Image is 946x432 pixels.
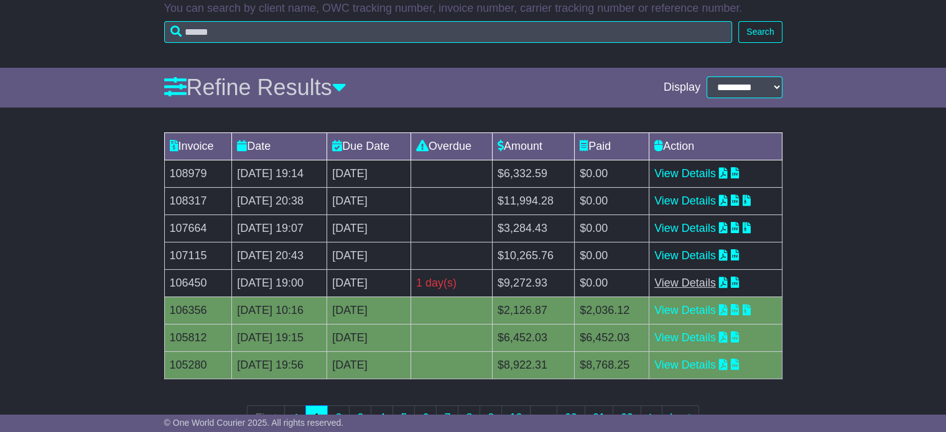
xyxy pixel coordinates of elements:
a: 10 [501,405,530,431]
td: Overdue [410,132,492,160]
a: 9 [480,405,502,431]
td: 106450 [164,269,232,296]
td: [DATE] [327,351,411,379]
td: [DATE] 19:14 [232,160,327,187]
a: Refine Results [164,75,346,100]
td: [DATE] [327,187,411,214]
td: $2,126.87 [492,296,574,324]
td: $0.00 [575,187,649,214]
td: 108979 [164,160,232,187]
a: 2 [327,405,350,431]
td: 107115 [164,242,232,269]
a: Last [662,405,699,431]
a: 8 [458,405,480,431]
td: 106356 [164,296,232,324]
td: [DATE] 10:16 [232,296,327,324]
td: [DATE] [327,296,411,324]
td: $6,452.03 [575,324,649,351]
a: View Details [654,195,716,207]
td: $0.00 [575,214,649,242]
td: [DATE] 19:07 [232,214,327,242]
a: 3 [349,405,371,431]
td: $9,272.93 [492,269,574,296]
td: [DATE] [327,269,411,296]
a: View Details [654,304,716,316]
td: $11,994.28 [492,187,574,214]
td: $8,922.31 [492,351,574,379]
td: Date [232,132,327,160]
span: © One World Courier 2025. All rights reserved. [164,418,344,428]
p: You can search by client name, OWC tracking number, invoice number, carrier tracking number or re... [164,2,782,16]
td: [DATE] 19:56 [232,351,327,379]
a: 61 [585,405,613,431]
td: [DATE] 20:43 [232,242,327,269]
td: $10,265.76 [492,242,574,269]
td: $8,768.25 [575,351,649,379]
td: [DATE] [327,242,411,269]
a: 6 [414,405,437,431]
td: [DATE] 19:00 [232,269,327,296]
a: View Details [654,277,716,289]
td: Action [649,132,782,160]
td: $3,284.43 [492,214,574,242]
a: 60 [557,405,585,431]
td: [DATE] [327,324,411,351]
td: 107664 [164,214,232,242]
td: $0.00 [575,269,649,296]
td: 105280 [164,351,232,379]
a: 5 [392,405,415,431]
td: 105812 [164,324,232,351]
a: 7 [436,405,458,431]
td: $0.00 [575,242,649,269]
td: Paid [575,132,649,160]
td: [DATE] [327,214,411,242]
a: 4 [371,405,393,431]
td: $6,452.03 [492,324,574,351]
a: View Details [654,359,716,371]
td: Amount [492,132,574,160]
a: View Details [654,249,716,262]
span: Display [664,81,700,94]
td: [DATE] 20:38 [232,187,327,214]
td: Due Date [327,132,411,160]
a: View Details [654,331,716,344]
td: Invoice [164,132,232,160]
td: [DATE] 19:15 [232,324,327,351]
a: 1 [305,405,328,431]
div: 1 day(s) [416,275,487,292]
a: View Details [654,167,716,180]
td: $6,332.59 [492,160,574,187]
a: 62 [613,405,641,431]
td: $2,036.12 [575,296,649,324]
a: View Details [654,222,716,234]
button: Search [738,21,782,43]
td: 108317 [164,187,232,214]
td: [DATE] [327,160,411,187]
td: $0.00 [575,160,649,187]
